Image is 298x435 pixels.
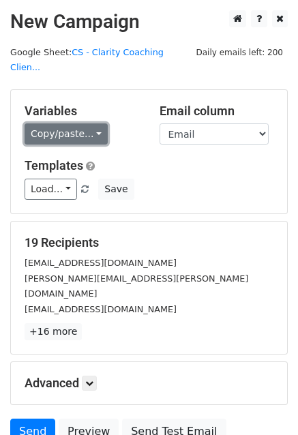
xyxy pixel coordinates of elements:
[25,235,273,250] h5: 19 Recipients
[25,304,177,314] small: [EMAIL_ADDRESS][DOMAIN_NAME]
[191,47,288,57] a: Daily emails left: 200
[25,158,83,172] a: Templates
[25,376,273,391] h5: Advanced
[25,179,77,200] a: Load...
[230,370,298,435] iframe: Chat Widget
[10,10,288,33] h2: New Campaign
[25,104,139,119] h5: Variables
[160,104,274,119] h5: Email column
[10,47,164,73] a: CS - Clarity Coaching Clien...
[25,123,108,145] a: Copy/paste...
[98,179,134,200] button: Save
[10,47,164,73] small: Google Sheet:
[191,45,288,60] span: Daily emails left: 200
[25,323,82,340] a: +16 more
[25,273,248,299] small: [PERSON_NAME][EMAIL_ADDRESS][PERSON_NAME][DOMAIN_NAME]
[25,258,177,268] small: [EMAIL_ADDRESS][DOMAIN_NAME]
